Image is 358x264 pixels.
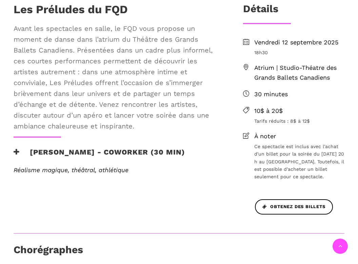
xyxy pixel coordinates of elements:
span: 30 minutes [254,89,344,99]
span: Obtenez des billets [262,203,325,210]
em: Réalisme magique, théâtral, athlétique [14,166,128,174]
span: Vendredi 12 septembre 2025 [254,38,344,47]
span: À noter [254,131,344,141]
span: Ce spectacle est inclus avec l'achat d'un billet pour la soirée du [DATE] 20 h au [GEOGRAPHIC_DAT... [254,143,344,181]
span: Tarifs réduits : 8$ à 12$ [254,117,344,125]
h3: [PERSON_NAME] - Coworker (30 min) [14,148,185,165]
span: 18h30 [254,49,344,56]
span: Atrium | Studio-Théatre des Grands Ballets Canadiens [254,63,344,83]
h3: Détails [243,3,278,20]
span: 10$ à 20$ [254,106,344,116]
span: Avant les spectacles en salle, le FQD vous propose un moment de danse dans l’atrium du Théâtre de... [14,23,221,131]
a: Obtenez des billets [255,199,333,215]
h3: Chorégraphes [14,244,83,261]
h1: Les Préludes du FQD [14,3,128,20]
